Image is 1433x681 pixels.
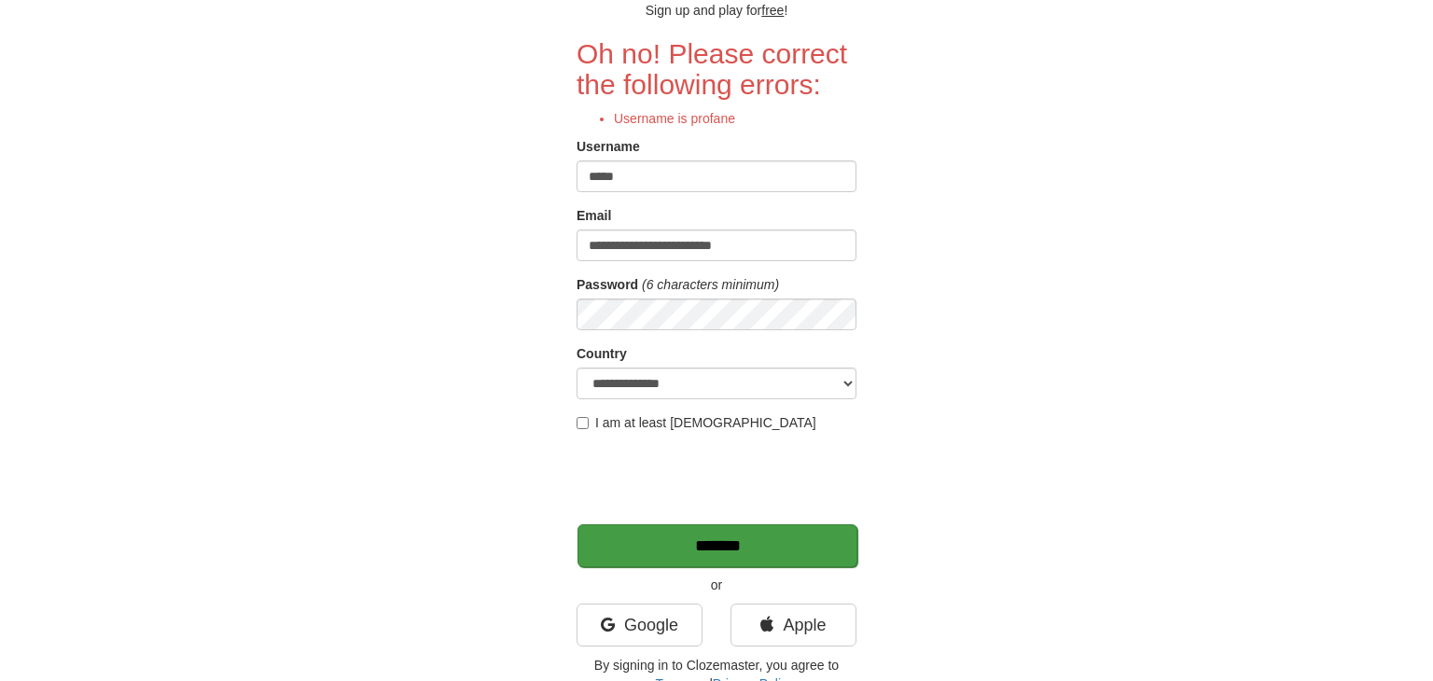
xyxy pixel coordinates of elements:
[577,417,589,429] input: I am at least [DEMOGRAPHIC_DATA]
[642,277,779,292] em: (6 characters minimum)
[577,1,856,20] p: Sign up and play for !
[577,413,816,432] label: I am at least [DEMOGRAPHIC_DATA]
[577,441,860,514] iframe: reCAPTCHA
[577,275,638,294] label: Password
[730,604,856,646] a: Apple
[577,137,640,156] label: Username
[577,576,856,594] p: or
[577,604,703,646] a: Google
[614,109,856,128] li: Username is profane
[577,344,627,363] label: Country
[577,38,856,100] h2: Oh no! Please correct the following errors:
[761,3,784,18] u: free
[577,206,611,225] label: Email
